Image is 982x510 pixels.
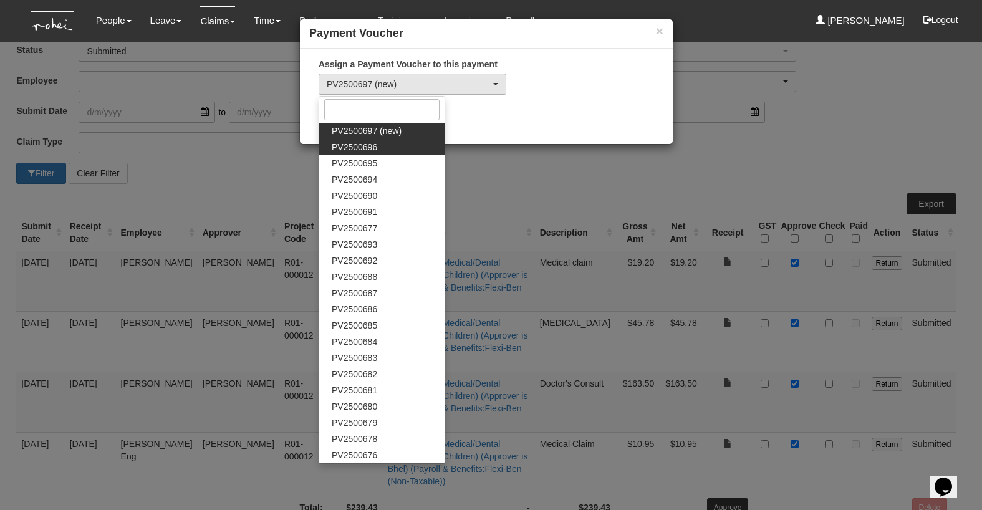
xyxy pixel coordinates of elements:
[332,271,377,283] span: PV2500688
[332,157,377,170] span: PV2500695
[332,173,377,186] span: PV2500694
[332,352,377,364] span: PV2500683
[332,206,377,218] span: PV2500691
[309,27,403,39] b: Payment Voucher
[327,78,491,90] div: PV2500697 (new)
[332,287,377,299] span: PV2500687
[319,58,498,70] label: Assign a Payment Voucher to this payment
[332,222,377,234] span: PV2500677
[332,433,377,445] span: PV2500678
[930,460,970,498] iframe: chat widget
[332,303,377,315] span: PV2500686
[332,449,377,461] span: PV2500676
[319,74,506,95] button: PV2500697 (new)
[332,400,377,413] span: PV2500680
[332,416,377,429] span: PV2500679
[332,141,377,153] span: PV2500696
[332,238,377,251] span: PV2500693
[332,319,377,332] span: PV2500685
[656,24,663,37] button: ×
[324,99,440,120] input: Search
[332,384,377,397] span: PV2500681
[332,335,377,348] span: PV2500684
[332,254,377,267] span: PV2500692
[332,368,377,380] span: PV2500682
[332,190,377,202] span: PV2500690
[332,125,402,137] span: PV2500697 (new)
